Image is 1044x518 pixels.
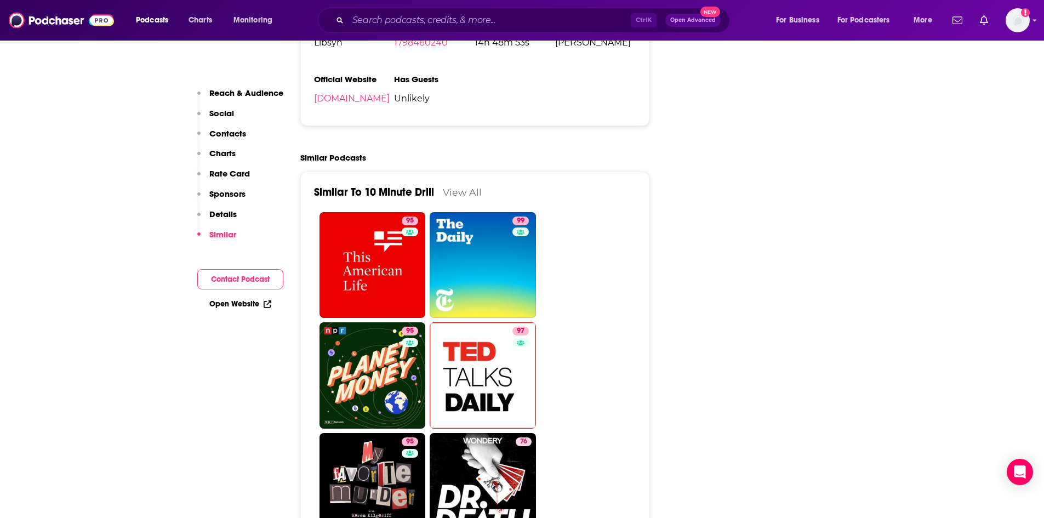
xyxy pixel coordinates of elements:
button: Show profile menu [1006,8,1030,32]
span: Podcasts [136,13,168,28]
h3: Official Website [314,74,395,84]
button: Similar [197,229,236,249]
span: 95 [406,436,414,447]
button: Rate Card [197,168,250,189]
a: 97 [512,327,529,335]
a: 95 [402,327,418,335]
span: Libsyn [314,37,395,48]
input: Search podcasts, credits, & more... [348,12,631,29]
a: 95 [320,322,426,429]
button: Details [197,209,237,229]
button: open menu [906,12,946,29]
span: Open Advanced [670,18,716,23]
a: Open Website [209,299,271,309]
button: open menu [768,12,833,29]
a: 76 [516,437,532,446]
p: Similar [209,229,236,240]
span: 99 [517,215,524,226]
button: Open AdvancedNew [665,14,721,27]
button: Charts [197,148,236,168]
button: Contact Podcast [197,269,283,289]
span: 95 [406,215,414,226]
button: open menu [226,12,287,29]
span: Ctrl K [631,13,657,27]
span: Logged in as winmo [1006,8,1030,32]
span: More [914,13,932,28]
button: Social [197,108,234,128]
a: Charts [181,12,219,29]
p: Details [209,209,237,219]
a: Similar To 10 Minute Drill [314,185,434,199]
a: 95 [402,217,418,225]
span: 76 [520,436,527,447]
img: User Profile [1006,8,1030,32]
a: [DOMAIN_NAME] [314,93,390,104]
span: 14h 48m 53s [475,37,555,48]
div: Open Intercom Messenger [1007,459,1033,485]
span: For Business [776,13,819,28]
span: Unlikely [394,93,475,104]
a: 95 [320,212,426,318]
button: Sponsors [197,189,246,209]
a: Show notifications dropdown [975,11,992,30]
h2: Similar Podcasts [300,152,366,163]
a: 95 [402,437,418,446]
p: Social [209,108,234,118]
span: For Podcasters [837,13,890,28]
a: 99 [512,217,529,225]
button: open menu [830,12,906,29]
a: 99 [430,212,536,318]
span: Charts [189,13,212,28]
div: Search podcasts, credits, & more... [328,8,740,33]
a: View All [443,186,482,198]
p: Sponsors [209,189,246,199]
span: 95 [406,326,414,337]
span: [PERSON_NAME] [555,37,636,48]
button: Reach & Audience [197,88,283,108]
p: Rate Card [209,168,250,179]
a: 97 [430,322,536,429]
p: Charts [209,148,236,158]
span: New [700,7,720,17]
a: Show notifications dropdown [948,11,967,30]
button: Contacts [197,128,246,149]
h3: Has Guests [394,74,475,84]
a: 1798460240 [394,37,448,48]
svg: Add a profile image [1021,8,1030,17]
span: 97 [517,326,524,337]
img: Podchaser - Follow, Share and Rate Podcasts [9,10,114,31]
p: Reach & Audience [209,88,283,98]
p: Contacts [209,128,246,139]
span: Monitoring [233,13,272,28]
button: open menu [128,12,182,29]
